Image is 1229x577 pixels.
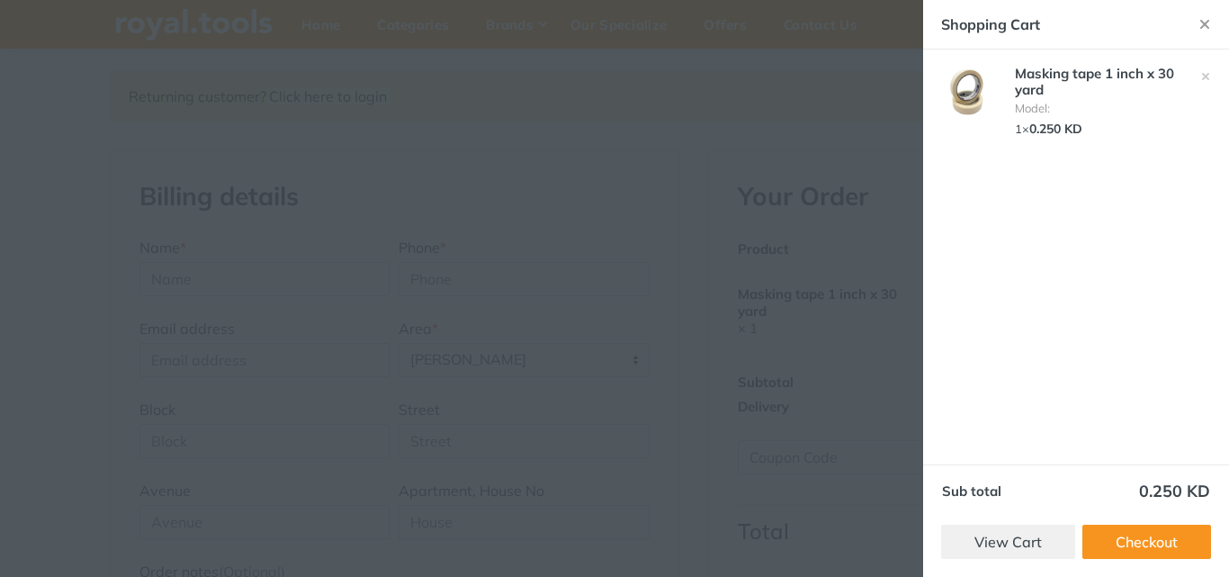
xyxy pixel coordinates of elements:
span: 1 [1015,122,1022,136]
li: Model: [1015,101,1182,115]
span: 0.250 KD [1029,121,1082,137]
div: × [1015,120,1182,139]
td: 0.250 KD [1078,480,1211,503]
a: Masking tape 1 inch x 30 yard [1015,65,1174,98]
a: Checkout [1082,525,1211,559]
div: Shopping Cart [941,14,1162,35]
a: View Cart [941,525,1075,559]
th: Sub total [941,480,1078,503]
img: Royal Tools - Masking tape 1 inch x 30 yard [937,68,1000,115]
